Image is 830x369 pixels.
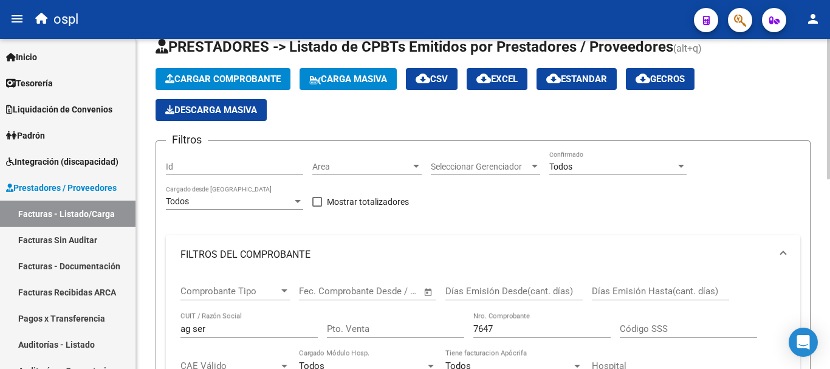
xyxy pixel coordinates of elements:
[636,74,685,84] span: Gecros
[53,6,78,33] span: ospl
[6,103,112,116] span: Liquidación de Convenios
[422,285,436,299] button: Open calendar
[359,286,418,297] input: Fecha fin
[673,43,702,54] span: (alt+q)
[156,99,267,121] app-download-masive: Descarga masiva de comprobantes (adjuntos)
[416,71,430,86] mat-icon: cloud_download
[165,105,257,116] span: Descarga Masiva
[546,74,607,84] span: Estandar
[156,68,290,90] button: Cargar Comprobante
[156,99,267,121] button: Descarga Masiva
[476,71,491,86] mat-icon: cloud_download
[636,71,650,86] mat-icon: cloud_download
[476,74,518,84] span: EXCEL
[546,71,561,86] mat-icon: cloud_download
[165,74,281,84] span: Cargar Comprobante
[166,235,800,274] mat-expansion-panel-header: FILTROS DEL COMPROBANTE
[166,196,189,206] span: Todos
[6,181,117,195] span: Prestadores / Proveedores
[300,68,397,90] button: Carga Masiva
[312,162,411,172] span: Area
[467,68,527,90] button: EXCEL
[406,68,458,90] button: CSV
[6,155,118,168] span: Integración (discapacidad)
[166,131,208,148] h3: Filtros
[806,12,820,26] mat-icon: person
[6,129,45,142] span: Padrón
[180,248,771,261] mat-panel-title: FILTROS DEL COMPROBANTE
[626,68,695,90] button: Gecros
[6,50,37,64] span: Inicio
[537,68,617,90] button: Estandar
[6,77,53,90] span: Tesorería
[789,328,818,357] div: Open Intercom Messenger
[431,162,529,172] span: Seleccionar Gerenciador
[327,195,409,209] span: Mostrar totalizadores
[299,286,348,297] input: Fecha inicio
[309,74,387,84] span: Carga Masiva
[549,162,572,171] span: Todos
[180,286,279,297] span: Comprobante Tipo
[416,74,448,84] span: CSV
[10,12,24,26] mat-icon: menu
[156,38,673,55] span: PRESTADORES -> Listado de CPBTs Emitidos por Prestadores / Proveedores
